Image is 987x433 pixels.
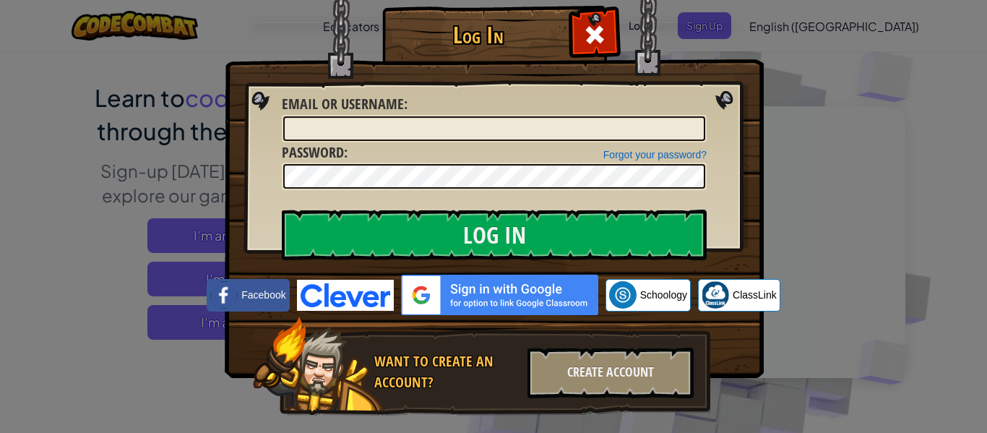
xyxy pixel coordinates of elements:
div: Create Account [527,348,694,398]
span: Facebook [241,288,285,302]
input: Log In [282,210,707,260]
img: facebook_small.png [210,281,238,309]
img: clever-logo-blue.png [297,280,394,311]
div: Want to create an account? [374,351,519,393]
a: Forgot your password? [603,149,707,160]
span: ClassLink [733,288,777,302]
h1: Log In [386,22,570,48]
img: classlink-logo-small.png [702,281,729,309]
label: : [282,94,408,115]
span: Password [282,142,344,162]
label: : [282,142,348,163]
img: gplus_sso_button2.svg [401,275,598,315]
img: schoology.png [609,281,637,309]
span: Email or Username [282,94,404,113]
span: Schoology [640,288,687,302]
